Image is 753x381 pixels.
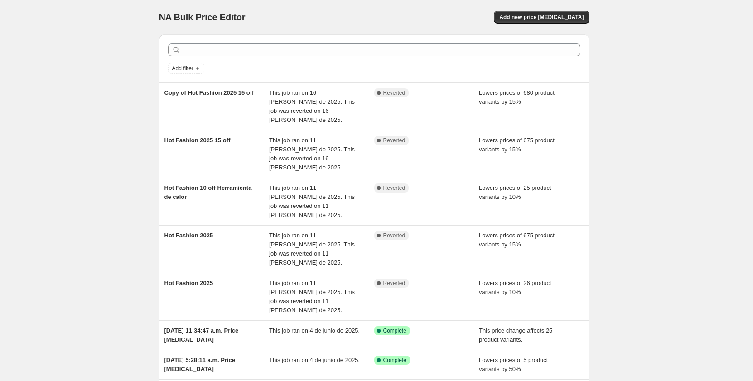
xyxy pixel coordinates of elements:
[164,232,213,239] span: Hot Fashion 2025
[499,14,584,21] span: Add new price [MEDICAL_DATA]
[479,89,555,105] span: Lowers prices of 680 product variants by 15%
[479,357,548,372] span: Lowers prices of 5 product variants by 50%
[269,280,355,313] span: This job ran on 11 [PERSON_NAME] de 2025. This job was reverted on 11 [PERSON_NAME] de 2025.
[172,65,193,72] span: Add filter
[164,280,213,286] span: Hot Fashion 2025
[383,89,405,96] span: Reverted
[383,280,405,287] span: Reverted
[269,327,360,334] span: This job ran on 4 de junio de 2025.
[479,137,555,153] span: Lowers prices of 675 product variants by 15%
[269,357,360,363] span: This job ran on 4 de junio de 2025.
[494,11,589,24] button: Add new price [MEDICAL_DATA]
[479,184,551,200] span: Lowers prices of 25 product variants by 10%
[164,89,254,96] span: Copy of Hot Fashion 2025 15 off
[269,137,355,171] span: This job ran on 11 [PERSON_NAME] de 2025. This job was reverted on 16 [PERSON_NAME] de 2025.
[383,184,405,192] span: Reverted
[164,327,239,343] span: [DATE] 11:34:47 a.m. Price [MEDICAL_DATA]
[479,280,551,295] span: Lowers prices of 26 product variants by 10%
[383,327,406,334] span: Complete
[168,63,204,74] button: Add filter
[164,137,231,144] span: Hot Fashion 2025 15 off
[383,232,405,239] span: Reverted
[479,327,552,343] span: This price change affects 25 product variants.
[269,184,355,218] span: This job ran on 11 [PERSON_NAME] de 2025. This job was reverted on 11 [PERSON_NAME] de 2025.
[479,232,555,248] span: Lowers prices of 675 product variants by 15%
[269,232,355,266] span: This job ran on 11 [PERSON_NAME] de 2025. This job was reverted on 11 [PERSON_NAME] de 2025.
[269,89,355,123] span: This job ran on 16 [PERSON_NAME] de 2025. This job was reverted on 16 [PERSON_NAME] de 2025.
[164,184,252,200] span: Hot Fashion 10 off Herramienta de calor
[383,137,405,144] span: Reverted
[383,357,406,364] span: Complete
[159,12,246,22] span: NA Bulk Price Editor
[164,357,236,372] span: [DATE] 5:28:11 a.m. Price [MEDICAL_DATA]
